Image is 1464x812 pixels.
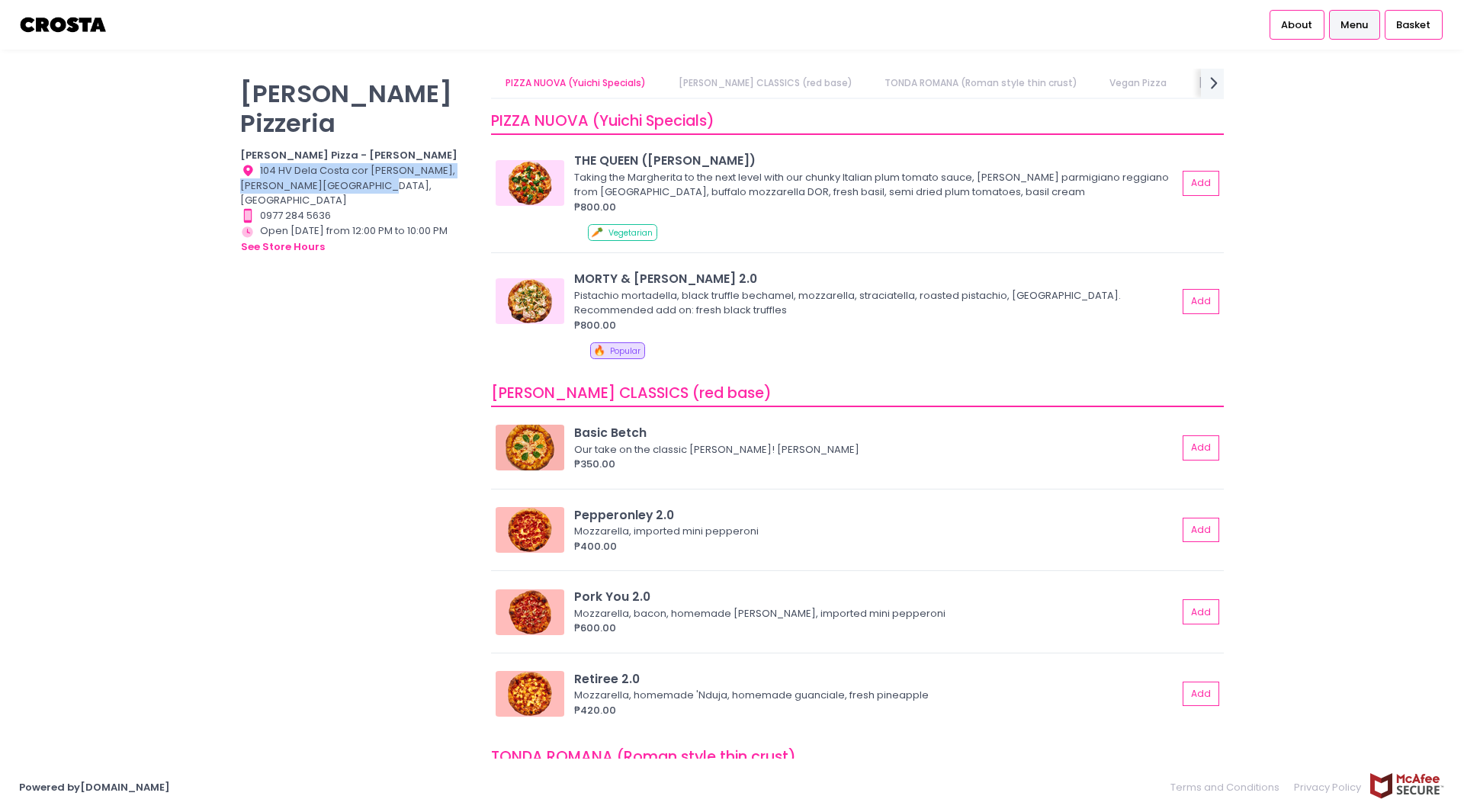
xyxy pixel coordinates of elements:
[491,746,796,767] span: TONDA ROMANA (Roman style thin crust)
[1183,682,1219,707] button: Add
[1095,69,1182,98] a: Vegan Pizza
[1170,772,1287,802] a: Terms and Conditions
[574,703,1177,718] div: ₱420.00
[1369,772,1445,799] img: mcafee-secure
[496,671,564,717] img: Retiree 2.0
[19,11,108,38] img: logo
[574,457,1177,472] div: ₱350.00
[1183,289,1219,314] button: Add
[574,588,1177,605] div: Pork You 2.0
[1270,10,1324,39] a: About
[1184,69,1399,98] a: [PERSON_NAME] CLASSICS (white base)
[1287,772,1369,802] a: Privacy Policy
[574,200,1177,215] div: ₱800.00
[491,111,714,131] span: PIZZA NUOVA (Yuichi Specials)
[496,589,564,635] img: Pork You 2.0
[1183,171,1219,196] button: Add
[869,69,1092,98] a: TONDA ROMANA (Roman style thin crust)
[574,621,1177,636] div: ₱600.00
[574,524,1173,539] div: Mozzarella, imported mini pepperoni
[593,343,605,358] span: 🔥
[496,160,564,206] img: THE QUEEN (Margherita)
[1396,18,1430,33] span: Basket
[240,208,472,223] div: 0977 284 5636
[496,507,564,553] img: Pepperonley 2.0
[1329,10,1380,39] a: Menu
[608,227,653,239] span: Vegetarian
[574,506,1177,524] div: Pepperonley 2.0
[574,424,1177,441] div: Basic Betch
[1183,599,1219,624] button: Add
[240,223,472,255] div: Open [DATE] from 12:00 PM to 10:00 PM
[240,79,472,138] p: [PERSON_NAME] Pizzeria
[1281,18,1312,33] span: About
[496,278,564,324] img: MORTY & ELLA 2.0
[574,606,1173,621] div: Mozzarella, bacon, homemade [PERSON_NAME], imported mini pepperoni
[574,670,1177,688] div: Retiree 2.0
[663,69,867,98] a: [PERSON_NAME] CLASSICS (red base)
[240,163,472,208] div: 104 HV Dela Costa cor [PERSON_NAME], [PERSON_NAME][GEOGRAPHIC_DATA], [GEOGRAPHIC_DATA]
[574,442,1173,457] div: Our take on the classic [PERSON_NAME]! [PERSON_NAME]
[574,539,1177,554] div: ₱400.00
[1183,435,1219,461] button: Add
[491,69,661,98] a: PIZZA NUOVA (Yuichi Specials)
[574,270,1177,287] div: MORTY & [PERSON_NAME] 2.0
[1183,518,1219,543] button: Add
[491,383,772,403] span: [PERSON_NAME] CLASSICS (red base)
[591,225,603,239] span: 🥕
[574,318,1177,333] div: ₱800.00
[574,170,1173,200] div: Taking the Margherita to the next level with our chunky Italian plum tomato sauce, [PERSON_NAME] ...
[240,148,457,162] b: [PERSON_NAME] Pizza - [PERSON_NAME]
[240,239,326,255] button: see store hours
[574,688,1173,703] div: Mozzarella, homemade 'Nduja, homemade guanciale, fresh pineapple
[574,152,1177,169] div: THE QUEEN ([PERSON_NAME])
[574,288,1173,318] div: Pistachio mortadella, black truffle bechamel, mozzarella, straciatella, roasted pistachio, [GEOGR...
[19,780,170,794] a: Powered by[DOMAIN_NAME]
[610,345,640,357] span: Popular
[1340,18,1368,33] span: Menu
[496,425,564,470] img: Basic Betch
